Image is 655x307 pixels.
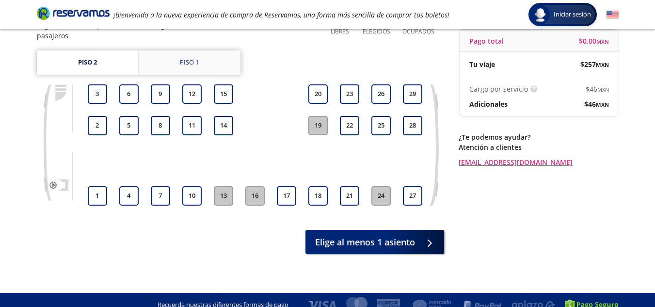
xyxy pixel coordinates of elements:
p: Pago total [469,36,504,46]
span: Elige al menos 1 asiento [315,236,415,249]
button: 13 [214,186,233,206]
button: 4 [119,186,139,206]
a: Brand Logo [37,6,110,23]
small: MXN [596,101,609,108]
p: Tu viaje [469,59,495,69]
button: 2 [88,116,107,135]
button: 9 [151,84,170,104]
button: 8 [151,116,170,135]
span: $ 257 [580,59,609,69]
a: Piso 1 [139,50,240,75]
p: Adicionales [469,99,508,109]
button: 26 [371,84,391,104]
button: 12 [182,84,202,104]
div: Piso 1 [180,58,199,67]
button: 19 [308,116,328,135]
p: Cargo por servicio [469,84,528,94]
small: MXN [596,38,609,45]
button: 14 [214,116,233,135]
button: Elige al menos 1 asiento [305,230,444,254]
button: 24 [371,186,391,206]
span: $ 46 [586,84,609,94]
p: Elige los asientos que necesites, en seguida te solicitaremos los datos de los pasajeros [37,20,317,41]
button: 29 [403,84,422,104]
button: 7 [151,186,170,206]
a: [EMAIL_ADDRESS][DOMAIN_NAME] [459,157,619,167]
button: 6 [119,84,139,104]
button: English [607,9,619,21]
button: 27 [403,186,422,206]
em: ¡Bienvenido a la nueva experiencia de compra de Reservamos, una forma más sencilla de comprar tus... [113,10,449,19]
button: 3 [88,84,107,104]
button: 5 [119,116,139,135]
button: 21 [340,186,359,206]
button: 28 [403,116,422,135]
button: 20 [308,84,328,104]
button: 22 [340,116,359,135]
a: Piso 2 [37,50,138,75]
p: Atención a clientes [459,142,619,152]
button: 15 [214,84,233,104]
button: 10 [182,186,202,206]
button: 23 [340,84,359,104]
button: 1 [88,186,107,206]
span: Iniciar sesión [550,10,595,19]
button: 18 [308,186,328,206]
i: Brand Logo [37,6,110,20]
span: $ 0.00 [579,36,609,46]
small: MXN [597,86,609,93]
p: ¿Te podemos ayudar? [459,132,619,142]
span: $ 46 [584,99,609,109]
button: 25 [371,116,391,135]
button: 17 [277,186,296,206]
button: 11 [182,116,202,135]
small: MXN [596,61,609,68]
button: 16 [245,186,265,206]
